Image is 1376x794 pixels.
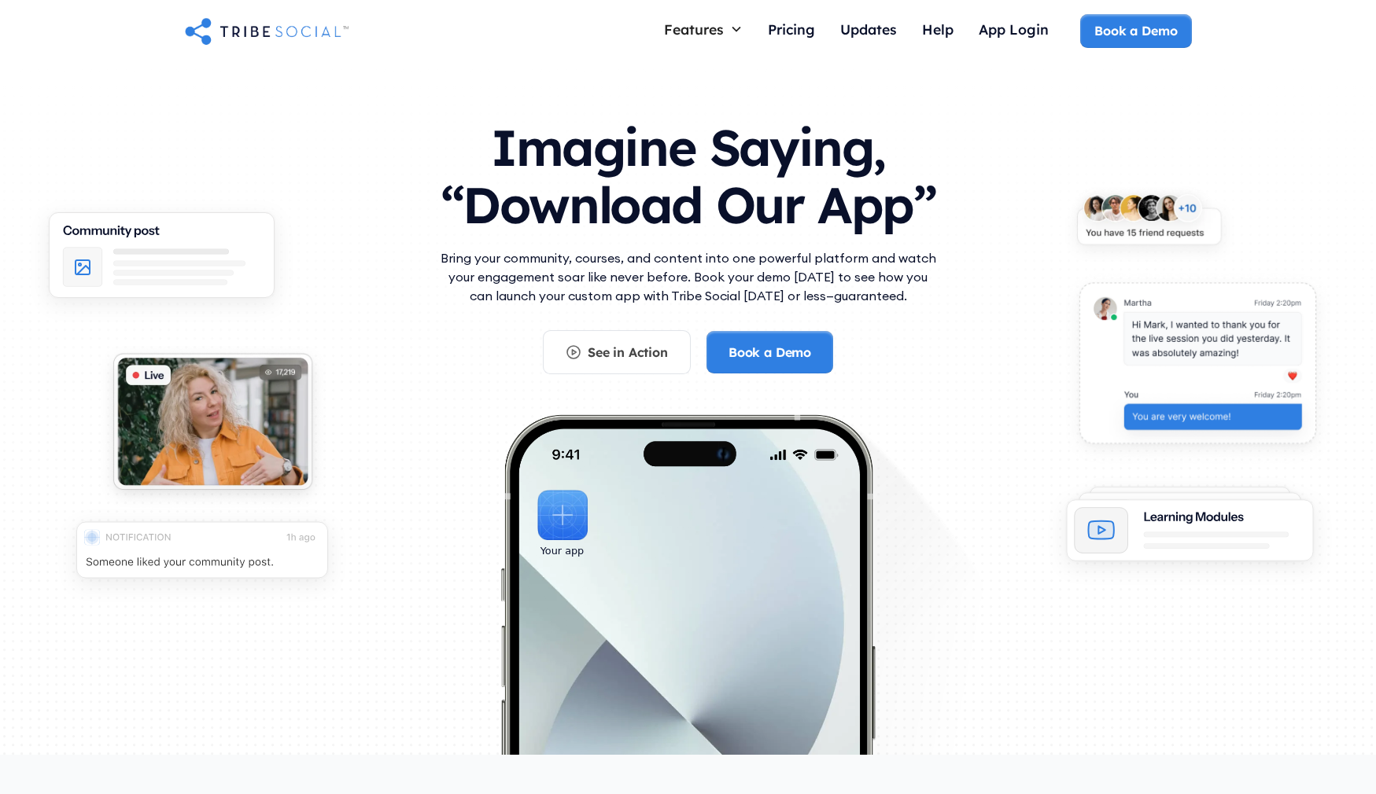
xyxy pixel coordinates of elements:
img: An illustration of Live video [96,340,330,512]
a: Pricing [755,14,828,48]
h1: Imagine Saying, “Download Our App” [437,103,940,242]
a: Help [909,14,966,48]
div: Help [922,20,954,38]
img: An illustration of chat [1060,269,1335,468]
img: An illustration of push notification [55,506,349,605]
a: App Login [966,14,1061,48]
div: Updates [840,20,897,38]
div: App Login [979,20,1049,38]
div: See in Action [588,344,668,361]
div: Features [664,20,724,38]
a: home [185,15,349,46]
img: An illustration of Learning Modules [1046,475,1334,587]
p: Bring your community, courses, and content into one powerful platform and watch your engagement s... [437,248,940,305]
div: Pricing [768,20,815,38]
img: An illustration of New friends requests [1060,182,1238,267]
img: An illustration of Community Feed [28,197,296,325]
a: See in Action [543,330,691,374]
a: Updates [828,14,909,48]
a: Book a Demo [706,331,833,373]
div: Features [651,14,755,44]
a: Book a Demo [1080,14,1191,47]
div: Your app [540,542,584,560]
